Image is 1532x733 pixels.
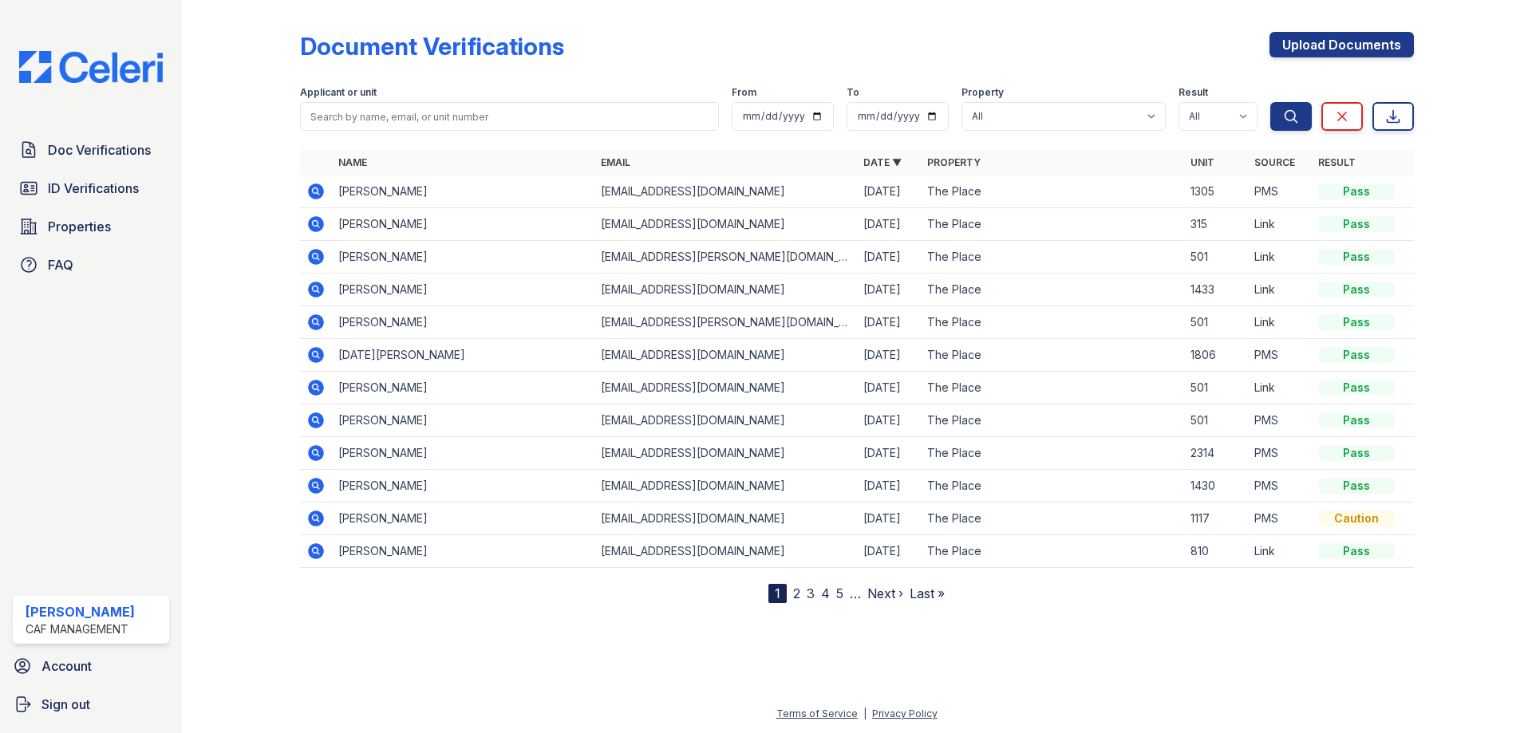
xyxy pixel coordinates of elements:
td: [PERSON_NAME] [332,208,594,241]
span: Properties [48,217,111,236]
div: Pass [1318,380,1395,396]
a: 5 [836,585,843,601]
td: The Place [921,274,1183,306]
a: Last » [910,585,945,601]
td: 501 [1184,404,1248,437]
a: Privacy Policy [872,707,938,719]
td: [DATE] [857,470,921,502]
td: [EMAIL_ADDRESS][DOMAIN_NAME] [594,372,857,404]
td: 1433 [1184,274,1248,306]
label: Property [961,86,1004,99]
td: The Place [921,502,1183,535]
td: [DATE] [857,502,921,535]
td: [EMAIL_ADDRESS][DOMAIN_NAME] [594,470,857,502]
span: Account [41,656,92,676]
td: PMS [1248,404,1312,437]
label: Applicant or unit [300,86,377,99]
td: Link [1248,208,1312,241]
a: Doc Verifications [13,134,169,166]
td: [DATE] [857,535,921,568]
td: Link [1248,274,1312,306]
a: Properties [13,211,169,242]
td: [EMAIL_ADDRESS][PERSON_NAME][DOMAIN_NAME] [594,306,857,339]
div: Pass [1318,347,1395,363]
td: 501 [1184,306,1248,339]
td: [PERSON_NAME] [332,437,594,470]
td: [DATE] [857,241,921,274]
td: 1430 [1184,470,1248,502]
td: [DATE] [857,404,921,437]
div: Pass [1318,183,1395,199]
td: [DATE] [857,175,921,208]
div: Pass [1318,314,1395,330]
td: The Place [921,208,1183,241]
td: [DATE] [857,274,921,306]
td: [PERSON_NAME] [332,274,594,306]
div: Pass [1318,412,1395,428]
a: Account [6,650,176,682]
td: The Place [921,535,1183,568]
span: ID Verifications [48,179,139,198]
span: Doc Verifications [48,140,151,160]
label: To [847,86,859,99]
a: Upload Documents [1269,32,1414,57]
label: Result [1179,86,1208,99]
td: The Place [921,241,1183,274]
td: [DATE] [857,437,921,470]
td: [DATE][PERSON_NAME] [332,339,594,372]
td: 810 [1184,535,1248,568]
td: The Place [921,470,1183,502]
td: [EMAIL_ADDRESS][DOMAIN_NAME] [594,535,857,568]
td: The Place [921,339,1183,372]
a: 3 [807,585,815,601]
td: [PERSON_NAME] [332,535,594,568]
td: Link [1248,306,1312,339]
span: Sign out [41,695,90,714]
a: Source [1254,156,1295,168]
div: Caution [1318,510,1395,526]
td: 501 [1184,372,1248,404]
td: [EMAIL_ADDRESS][DOMAIN_NAME] [594,208,857,241]
td: [PERSON_NAME] [332,404,594,437]
td: [PERSON_NAME] [332,372,594,404]
span: … [850,584,861,603]
span: FAQ [48,255,73,274]
a: Property [927,156,981,168]
td: PMS [1248,437,1312,470]
td: Link [1248,372,1312,404]
label: From [732,86,756,99]
a: Next › [867,585,903,601]
a: FAQ [13,249,169,281]
td: Link [1248,241,1312,274]
td: The Place [921,306,1183,339]
div: [PERSON_NAME] [26,602,135,621]
a: Sign out [6,688,176,720]
td: 1117 [1184,502,1248,535]
td: [EMAIL_ADDRESS][DOMAIN_NAME] [594,274,857,306]
td: [DATE] [857,339,921,372]
td: PMS [1248,175,1312,208]
td: PMS [1248,502,1312,535]
td: [PERSON_NAME] [332,306,594,339]
td: [PERSON_NAME] [332,175,594,208]
a: Date ▼ [863,156,902,168]
td: [DATE] [857,372,921,404]
td: 1305 [1184,175,1248,208]
td: Link [1248,535,1312,568]
td: PMS [1248,339,1312,372]
img: CE_Logo_Blue-a8612792a0a2168367f1c8372b55b34899dd931a85d93a1a3d3e32e68fde9ad4.png [6,51,176,83]
a: 2 [793,585,800,601]
td: 315 [1184,208,1248,241]
td: PMS [1248,470,1312,502]
td: [EMAIL_ADDRESS][PERSON_NAME][DOMAIN_NAME] [594,241,857,274]
td: [EMAIL_ADDRESS][DOMAIN_NAME] [594,175,857,208]
a: Email [601,156,630,168]
td: The Place [921,372,1183,404]
div: Pass [1318,216,1395,232]
a: Result [1318,156,1356,168]
td: [EMAIL_ADDRESS][DOMAIN_NAME] [594,502,857,535]
td: [EMAIL_ADDRESS][DOMAIN_NAME] [594,437,857,470]
div: Pass [1318,543,1395,559]
td: [EMAIL_ADDRESS][DOMAIN_NAME] [594,339,857,372]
